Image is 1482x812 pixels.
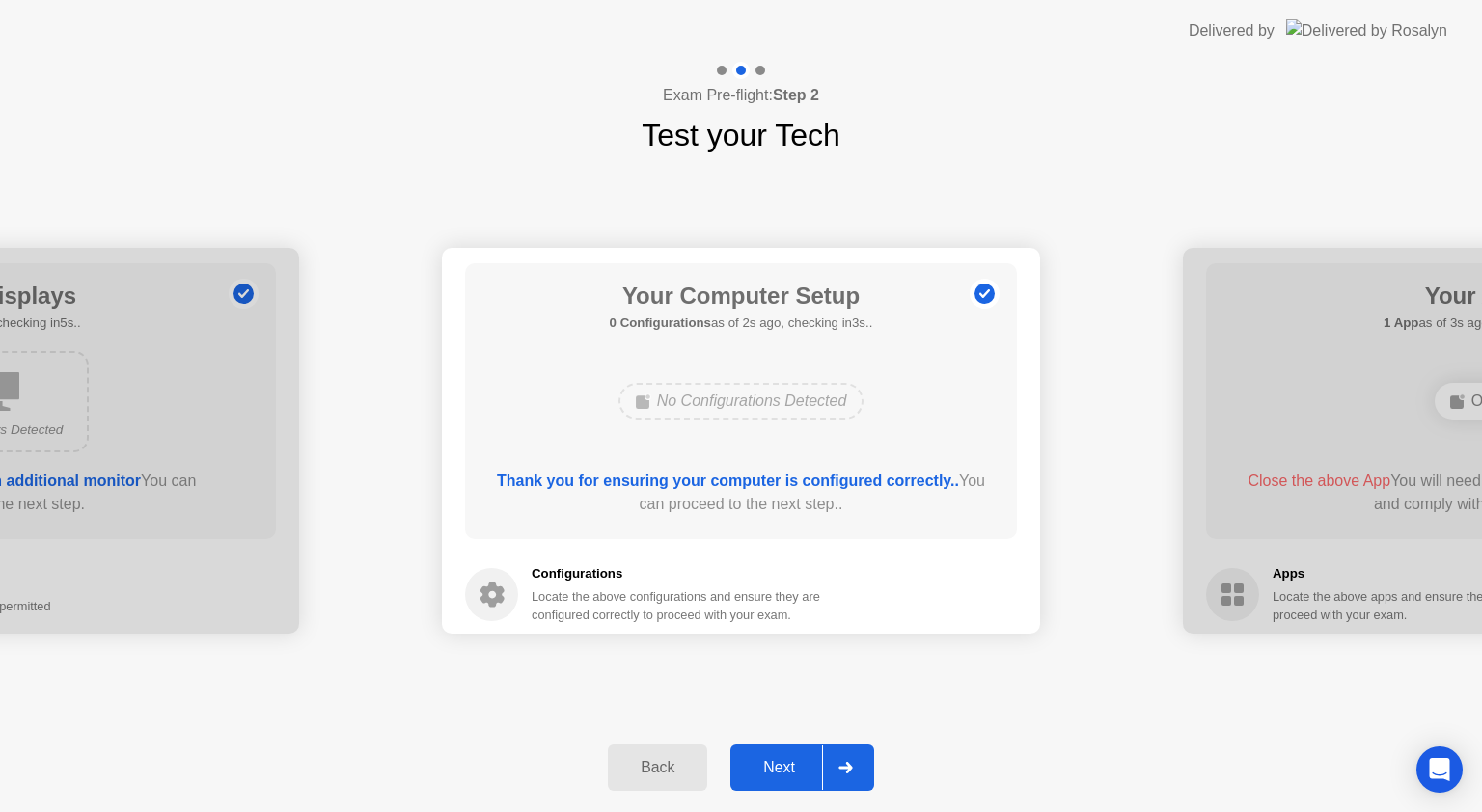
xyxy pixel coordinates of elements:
[610,279,873,313] h1: Your Computer Setup
[618,383,864,420] div: No Configurations Detected
[1286,19,1447,41] img: Delivered by Rosalyn
[608,744,707,791] button: Back
[642,112,840,158] h1: Test your Tech
[730,744,874,791] button: Next
[736,759,822,776] div: Next
[1416,746,1463,793] div: Open Intercom Messenger
[1189,19,1275,42] div: Delivered by
[497,473,959,489] b: Thank you for ensuring your computer is configured correctly..
[663,84,819,107] h4: Exam Pre-flight:
[610,313,873,333] h5: as of 2s ago, checking in3s..
[614,759,701,776] div: Back
[610,315,711,330] b: 0 Configurations
[532,587,824,624] div: Locate the above configurations and ensure they are configured correctly to proceed with your exam.
[493,470,990,516] div: You can proceed to the next step..
[773,87,819,103] b: Step 2
[532,564,824,583] h5: Configurations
